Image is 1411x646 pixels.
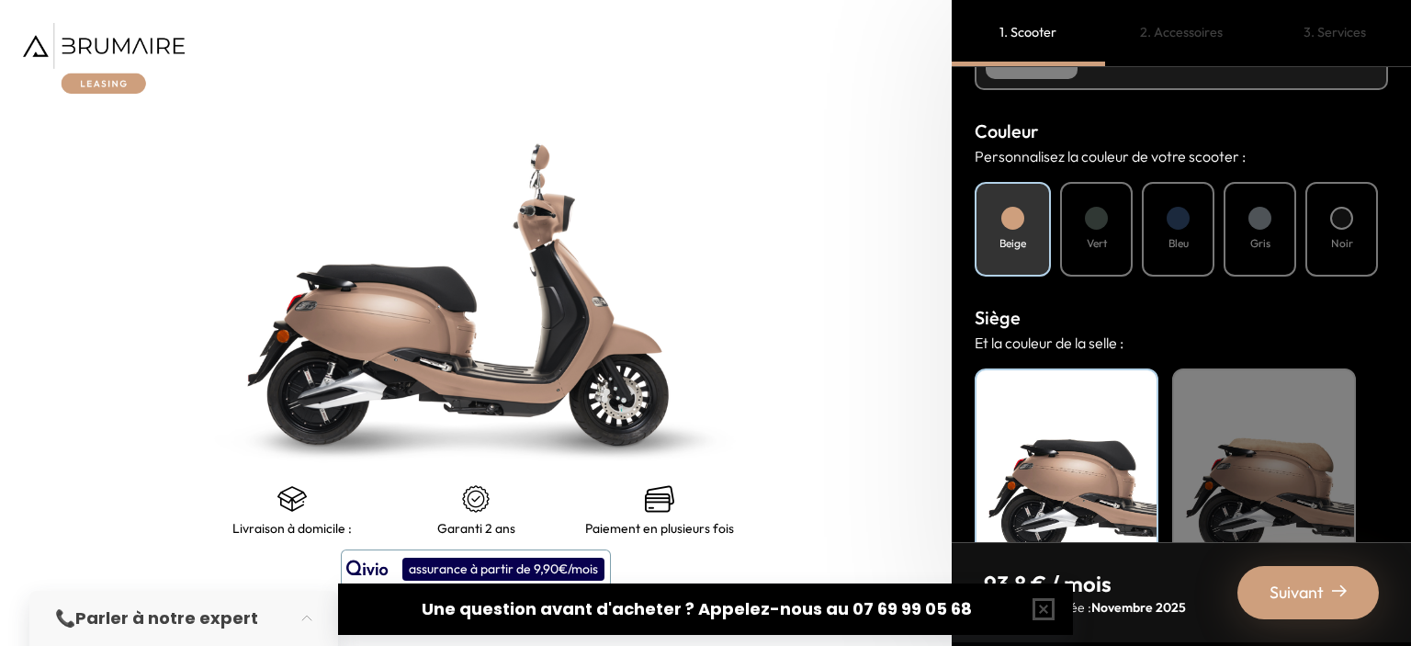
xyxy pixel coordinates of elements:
[984,598,1186,617] p: Livraison estimée :
[461,484,491,514] img: certificat-de-garantie.png
[975,332,1388,354] p: Et la couleur de la selle :
[1270,580,1324,606] span: Suivant
[975,118,1388,145] h3: Couleur
[1091,599,1186,616] span: Novembre 2025
[999,235,1026,252] h4: Beige
[1087,235,1107,252] h4: Vert
[984,569,1186,598] p: 93,8 € / mois
[1250,235,1270,252] h4: Gris
[645,484,674,514] img: credit-cards.png
[23,23,185,94] img: Brumaire Leasing
[975,145,1388,167] p: Personnalisez la couleur de votre scooter :
[1168,235,1189,252] h4: Bleu
[975,304,1388,332] h3: Siège
[341,550,611,588] button: assurance à partir de 9,90€/mois
[585,521,734,536] p: Paiement en plusieurs fois
[1331,235,1353,252] h4: Noir
[402,558,604,581] div: assurance à partir de 9,90€/mois
[1332,584,1347,598] img: right-arrow-2.png
[437,521,515,536] p: Garanti 2 ans
[986,380,1147,403] h4: Noir
[346,558,389,580] img: logo qivio
[1183,380,1345,403] h4: Beige
[277,484,307,514] img: shipping.png
[232,521,352,536] p: Livraison à domicile :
